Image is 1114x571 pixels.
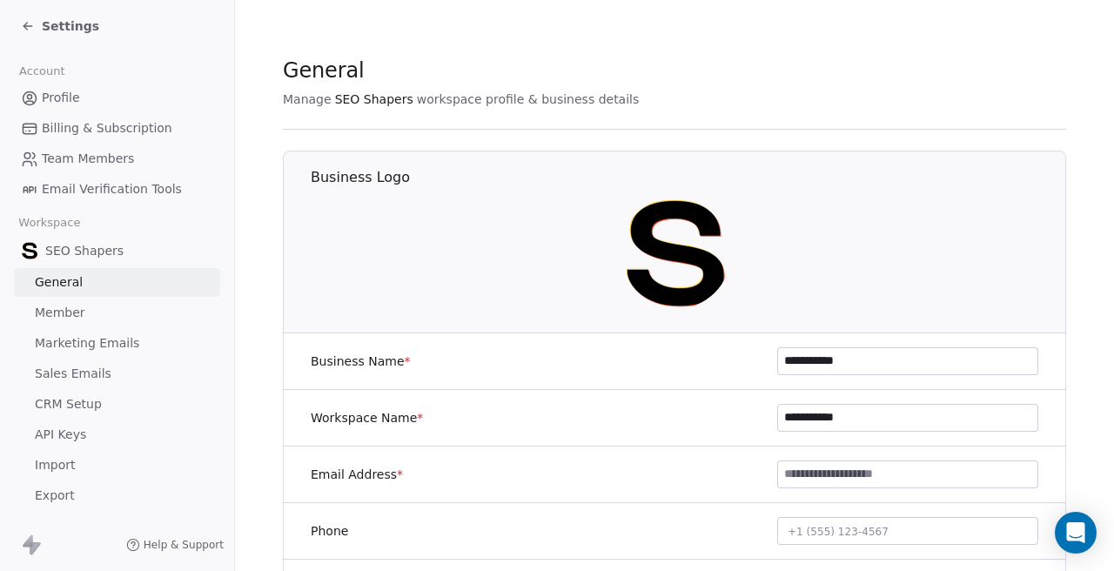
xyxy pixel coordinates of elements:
span: Sales Emails [35,365,111,383]
span: Export [35,487,75,505]
span: General [283,57,365,84]
img: SEO-Shapers-Favicon.png [21,242,38,259]
a: General [14,268,220,297]
img: SEO-Shapers-Favicon.png [620,198,731,309]
span: Workspace [11,210,88,236]
span: CRM Setup [35,395,102,413]
a: Member [14,299,220,327]
span: Profile [42,89,80,107]
label: Phone [311,522,348,540]
span: General [35,273,83,292]
a: Profile [14,84,220,112]
a: Sales Emails [14,359,220,388]
a: Export [14,481,220,510]
span: Billing & Subscription [42,119,172,138]
a: Billing & Subscription [14,114,220,143]
a: Marketing Emails [14,329,220,358]
span: SEO Shapers [335,91,413,108]
a: Email Verification Tools [14,175,220,204]
div: Open Intercom Messenger [1055,512,1097,554]
a: Team Members [14,144,220,173]
span: Settings [42,17,99,35]
span: Member [35,304,85,322]
span: SEO Shapers [45,242,124,259]
span: Help & Support [144,538,224,552]
a: Settings [21,17,99,35]
span: +1 (555) 123-4567 [788,526,889,538]
label: Business Name [311,353,411,370]
span: Manage [283,91,332,108]
a: Help & Support [126,538,224,552]
a: Import [14,451,220,480]
span: Account [11,58,72,84]
span: API Keys [35,426,86,444]
span: Email Verification Tools [42,180,182,198]
label: Workspace Name [311,409,423,427]
button: +1 (555) 123-4567 [777,517,1038,545]
span: Marketing Emails [35,334,139,353]
span: Import [35,456,75,474]
a: API Keys [14,420,220,449]
h1: Business Logo [311,168,1067,187]
label: Email Address [311,466,403,483]
span: workspace profile & business details [417,91,640,108]
a: CRM Setup [14,390,220,419]
span: Team Members [42,150,134,168]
